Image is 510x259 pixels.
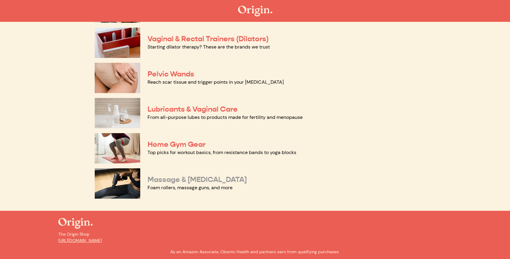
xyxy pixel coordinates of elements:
img: Lubricants & Vaginal Care [95,98,140,128]
img: The Origin Shop [238,6,272,16]
a: Foam rollers, massage guns, and more [148,184,233,191]
img: Home Gym Gear [95,133,140,163]
p: As an Amazon Associate, Obento Health and partners earn from qualifying purchases. [58,249,452,255]
a: From all-purpose lubes to products made for fertility and menopause [148,114,303,120]
a: Home Gym Gear [148,140,206,149]
p: The Origin Shop [58,231,452,244]
a: Reach scar tissue and trigger points in your [MEDICAL_DATA] [148,79,284,85]
a: Vaginal & Rectal Trainers (Dilators) [148,34,269,43]
a: Pelvic Wands [148,69,194,79]
a: [URL][DOMAIN_NAME] [58,238,102,243]
img: Vaginal & Rectal Trainers (Dilators) [95,28,140,58]
img: Massage & Myofascial Release [95,168,140,199]
a: Top picks for workout basics, from resistance bands to yoga blocks [148,149,296,156]
a: Starting dilator therapy? These are the brands we trust [148,44,270,50]
a: Massage & [MEDICAL_DATA] [148,175,247,184]
a: Lubricants & Vaginal Care [148,105,238,114]
img: The Origin Shop [58,218,93,229]
img: Pelvic Wands [95,63,140,93]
